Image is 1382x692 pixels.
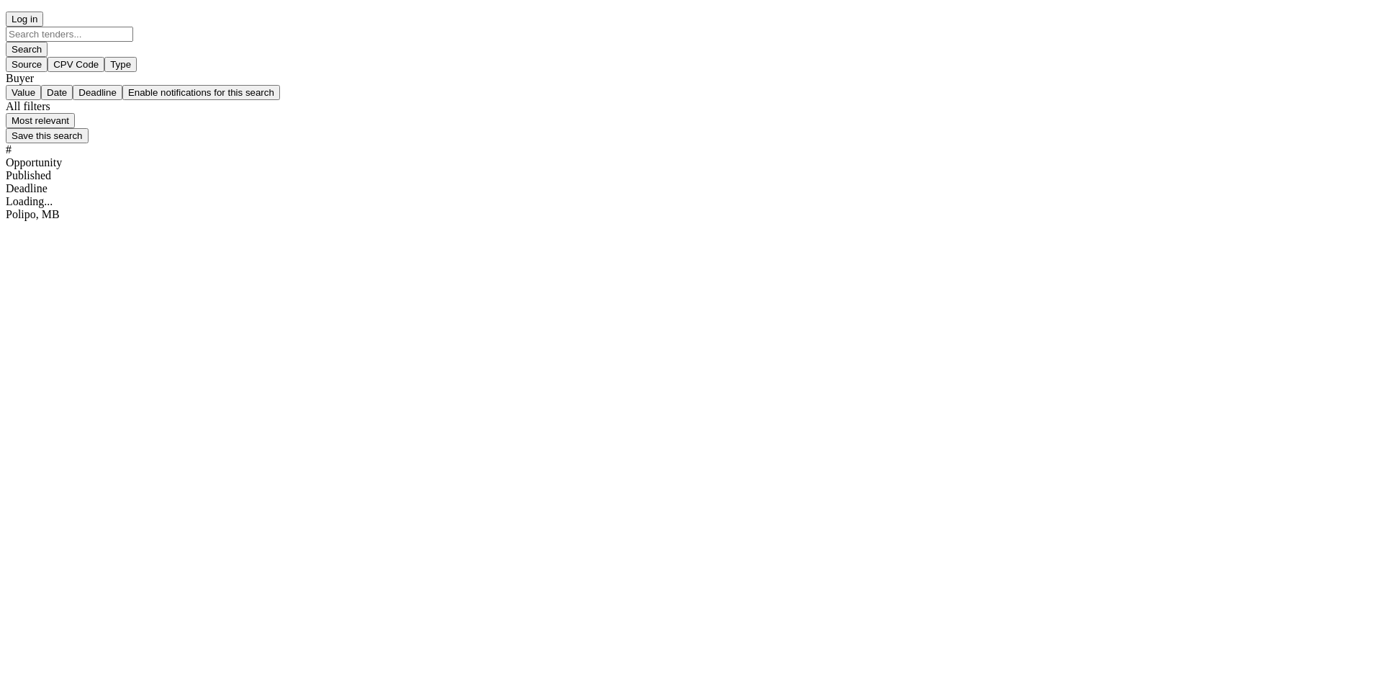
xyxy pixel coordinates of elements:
span: Enable notifications for this search [128,87,274,98]
button: CPV Code [48,57,104,72]
span: Buyer [6,72,34,84]
button: Deadline [73,85,122,100]
span: Date [47,87,67,98]
button: Source [6,57,48,72]
span: CPV Code [53,59,99,70]
button: Save this search [6,128,89,143]
span: Polipo, MB [6,208,60,220]
span: Save this search [12,130,83,141]
div: Loading... [6,195,1376,208]
button: Value [6,85,41,100]
span: Deadline [78,87,117,98]
button: Date [41,85,73,100]
span: Log in [12,14,37,24]
span: Search [12,44,42,55]
span: Value [12,87,35,98]
span: Published [6,169,51,181]
button: Log in [6,12,43,27]
span: All filters [6,100,50,112]
span: Opportunity [6,156,62,168]
span: Type [110,59,131,70]
button: Enable notifications for this search [122,85,280,100]
input: Search tenders... [6,27,133,42]
button: Type [104,57,137,72]
span: Source [12,59,42,70]
span: # [6,143,12,156]
span: Deadline [6,182,48,194]
button: Search [6,42,48,57]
